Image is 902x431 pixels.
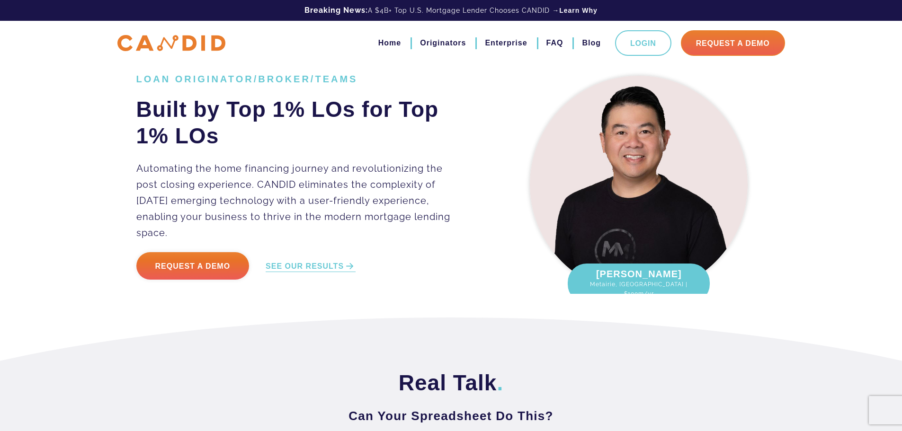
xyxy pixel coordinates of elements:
a: Request a Demo [136,252,250,280]
a: Request A Demo [681,30,785,56]
span: . [497,370,503,395]
a: Originators [420,35,466,51]
p: Automating the home financing journey and revolutionizing the post closing experience. CANDID eli... [136,160,464,241]
h2: Built by Top 1% LOs for Top 1% LOs [136,96,464,149]
span: Metairie, [GEOGRAPHIC_DATA] | $100m/yr [577,280,700,299]
a: Login [615,30,671,56]
h1: LOAN ORIGINATOR/BROKER/TEAMS [136,73,464,85]
a: Enterprise [485,35,527,51]
a: Home [378,35,401,51]
a: SEE OUR RESULTS [266,261,356,272]
div: [PERSON_NAME] [568,264,710,303]
img: CANDID APP [117,35,225,52]
a: FAQ [546,35,563,51]
b: Breaking News: [304,6,368,15]
a: Blog [582,35,601,51]
h2: Real Talk [136,369,766,396]
a: Learn Why [559,6,598,15]
h3: Can Your Spreadsheet Do This? [136,407,766,424]
img: Hung-Le [530,76,748,293]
